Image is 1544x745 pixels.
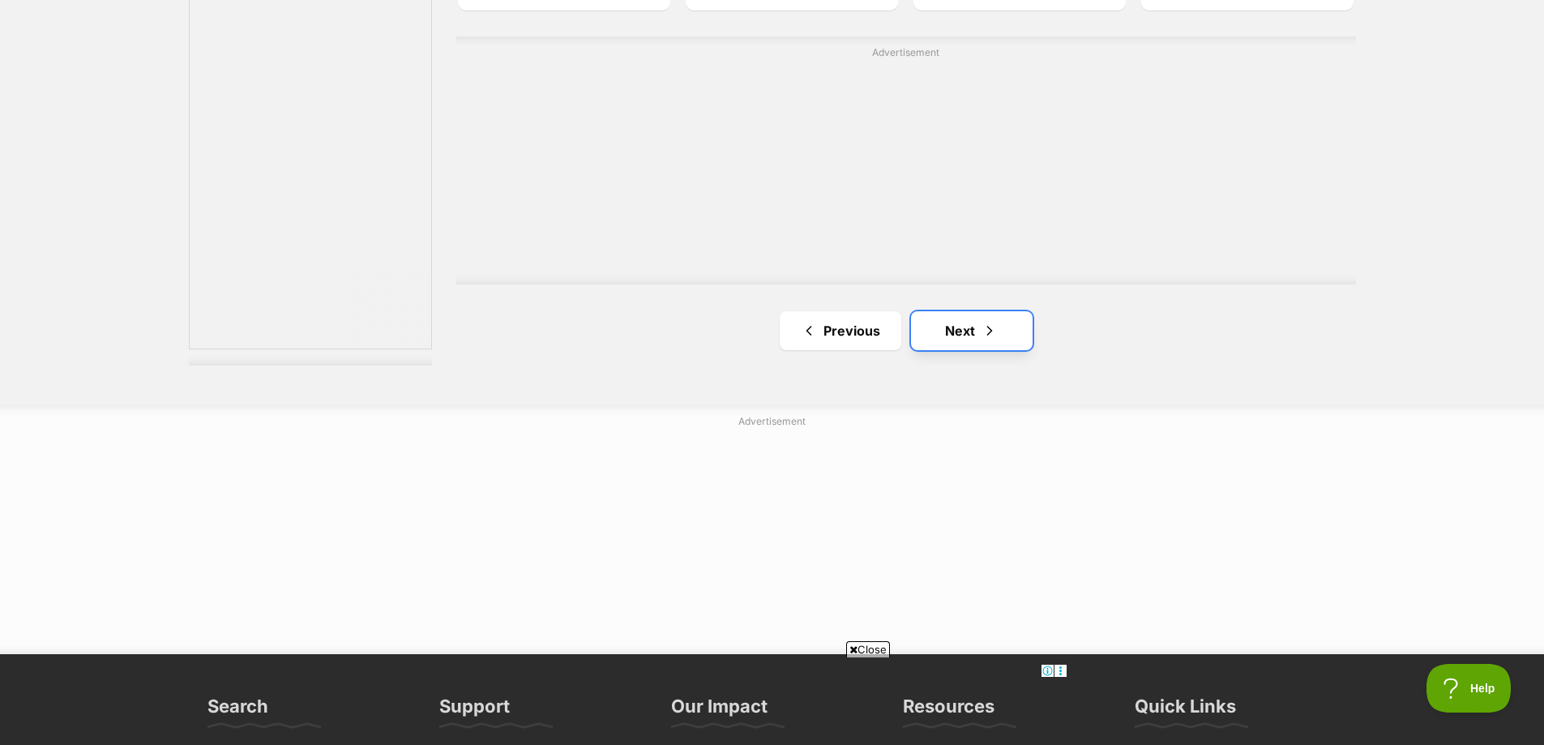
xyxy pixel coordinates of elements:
img: adc.png [231,1,242,12]
a: Next page [911,311,1033,350]
iframe: Advertisement [379,435,1165,638]
nav: Pagination [456,311,1356,350]
iframe: Help Scout Beacon - Open [1426,664,1512,713]
iframe: Advertisement [477,664,1067,737]
h3: Search [207,695,268,727]
h3: Support [439,695,510,727]
h3: Quick Links [1135,695,1236,727]
div: Advertisement [456,36,1356,285]
span: Close [846,641,890,657]
iframe: Advertisement [513,66,1299,268]
a: Previous page [780,311,901,350]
